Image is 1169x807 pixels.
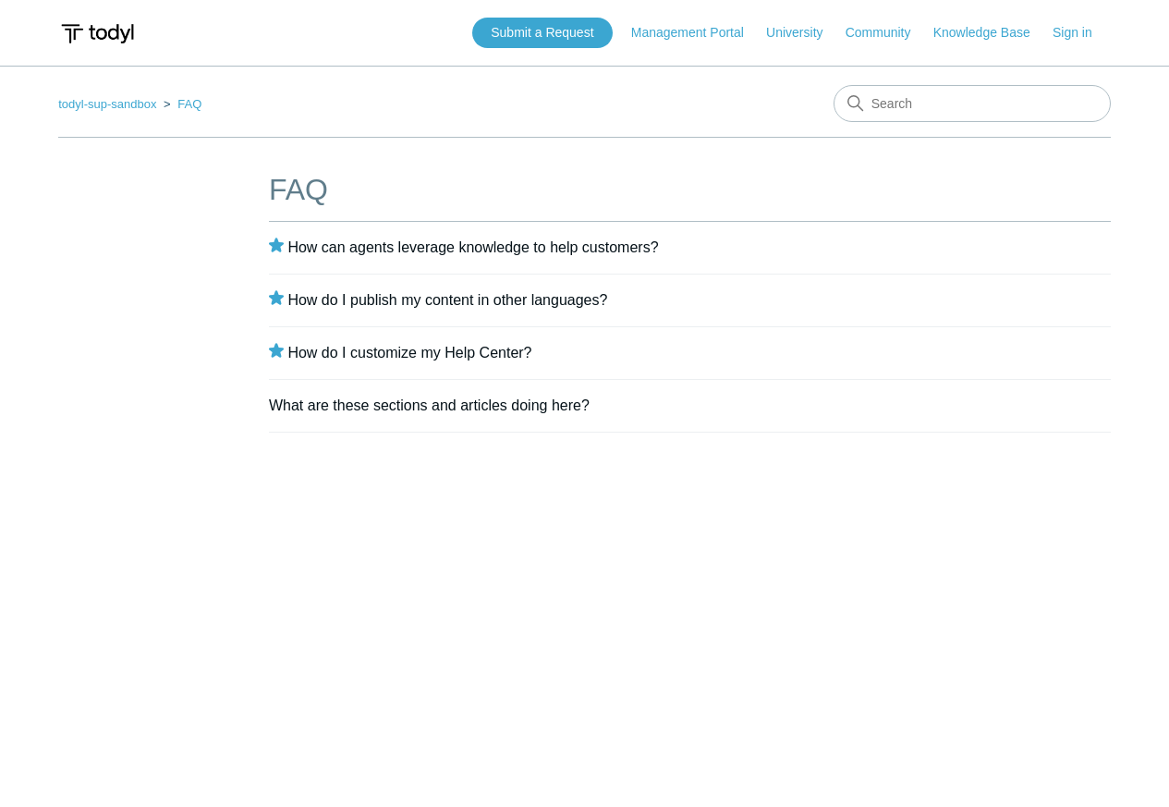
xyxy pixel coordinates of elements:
a: Management Portal [631,23,762,43]
li: todyl-sup-sandbox [58,97,160,111]
a: todyl-sup-sandbox [58,97,156,111]
a: Knowledge Base [933,23,1049,43]
svg: Promoted article [269,238,284,252]
a: How can agents leverage knowledge to help customers? [287,239,658,255]
a: Community [846,23,930,43]
a: University [766,23,841,43]
svg: Promoted article [269,343,284,358]
img: todyl-sup-sandbox Help Center home page [58,17,137,51]
a: How do I customize my Help Center? [287,345,531,361]
li: FAQ [160,97,201,111]
svg: Promoted article [269,290,284,305]
a: How do I publish my content in other languages? [287,292,607,308]
a: What are these sections and articles doing here? [269,397,590,413]
input: Search [834,85,1111,122]
h1: FAQ [269,167,1111,212]
a: FAQ [177,97,201,111]
a: Sign in [1053,23,1111,43]
a: Submit a Request [472,18,612,48]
